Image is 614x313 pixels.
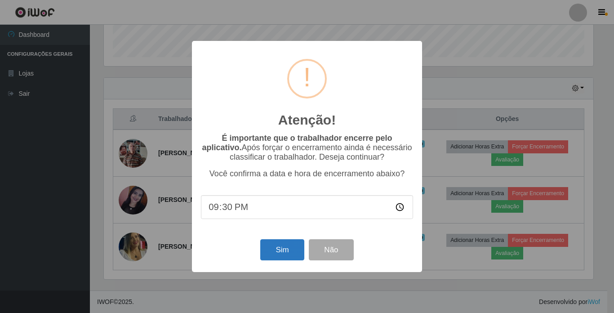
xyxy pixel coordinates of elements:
p: Você confirma a data e hora de encerramento abaixo? [201,169,413,179]
button: Sim [260,239,304,260]
h2: Atenção! [278,112,336,128]
p: Após forçar o encerramento ainda é necessário classificar o trabalhador. Deseja continuar? [201,134,413,162]
b: É importante que o trabalhador encerre pelo aplicativo. [202,134,392,152]
button: Não [309,239,353,260]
